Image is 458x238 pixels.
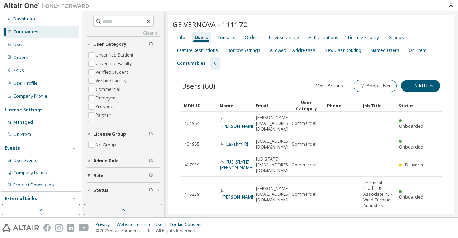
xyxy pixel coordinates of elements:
div: Cookie Consent [169,222,206,228]
label: Prospect [96,102,116,111]
span: License Group [93,131,126,137]
label: Verified Student [96,68,130,77]
div: On Prem [13,132,31,137]
span: 404985 [184,141,199,147]
div: License Usage [269,35,299,40]
div: Consumables [177,60,206,66]
a: Lakshmi RJ [226,141,248,147]
button: License Group [87,126,160,142]
button: More Actions [315,80,349,92]
span: Role [93,173,103,179]
span: 417939 [184,162,199,168]
div: Named Users [371,48,399,53]
span: Clear filter [149,42,153,47]
div: Events [5,145,20,151]
div: Privacy [96,222,117,228]
button: Role [87,168,160,184]
img: instagram.svg [55,224,63,232]
div: Phone [327,100,357,111]
div: Name [220,100,250,111]
span: [US_STATE][EMAIL_ADDRESS][DOMAIN_NAME] [256,156,292,174]
a: [PERSON_NAME] [222,194,255,200]
span: User Category [93,42,126,47]
span: Commercial [292,121,316,126]
label: Trial [96,120,106,128]
div: External Links [5,196,37,201]
span: Commercial [292,141,316,147]
label: Unverified Faculty [96,59,133,68]
label: Verified Faculty [96,77,128,85]
label: Partner [96,111,112,120]
span: Commercial [292,162,316,168]
div: Website Terms of Use [117,222,169,228]
img: linkedin.svg [67,224,74,232]
a: Clear all [87,30,160,36]
img: Altair One [4,2,93,9]
div: License Priority [348,35,379,40]
span: [PERSON_NAME][EMAIL_ADDRESS][DOMAIN_NAME] [256,115,292,132]
img: facebook.svg [43,224,51,232]
div: Info [177,35,185,40]
div: Managed [13,120,33,125]
div: User Events [13,158,38,164]
div: Companies [13,29,39,35]
div: Allowed IP Addresses [270,48,315,53]
div: Contacts [217,35,235,40]
span: Clear filter [149,158,153,164]
button: Status [87,183,160,198]
div: Job Title [363,100,393,111]
button: User Category [87,37,160,52]
div: Borrow Settings [227,48,260,53]
span: [PERSON_NAME][EMAIL_ADDRESS][DOMAIN_NAME] [256,186,292,203]
p: © 2025 Altair Engineering, Inc. All Rights Reserved. [96,228,206,234]
a: [PERSON_NAME] [222,123,255,129]
div: Orders [245,35,260,40]
span: 418239 [184,191,199,197]
span: Clear filter [149,131,153,137]
div: Email [255,100,286,111]
div: Company Events [13,170,47,176]
span: Delivered [405,162,425,168]
button: Adopt User [354,80,397,92]
span: [EMAIL_ADDRESS][DOMAIN_NAME] [256,139,292,150]
div: Dashboard [13,16,37,22]
label: No Group [96,141,117,149]
img: youtube.svg [79,224,89,232]
div: Feature Restrictions [177,48,218,53]
a: [US_STATE][PERSON_NAME] [220,159,253,171]
span: 404984 [184,121,199,126]
span: Users (60) [181,81,215,91]
div: Status [399,100,429,111]
span: GE VERNOVA - 111170 [172,19,248,29]
img: altair_logo.svg [2,224,39,232]
div: User Profile [13,81,38,86]
div: Company Profile [13,93,47,99]
span: Onboarded [399,144,423,150]
div: Authorizations [308,35,338,40]
span: Onboarded [399,123,423,129]
div: Groups [388,35,404,40]
span: Admin Role [93,158,119,164]
button: Add User [401,80,440,92]
div: License Settings [5,107,43,113]
div: Users [13,42,26,48]
span: Status [93,188,108,193]
div: SKUs [13,68,24,73]
div: Users [195,35,208,40]
span: Onboarded [399,194,423,200]
span: Commercial [292,191,316,197]
div: On Prem [409,48,427,53]
label: Employee [96,94,117,102]
span: Clear filter [149,188,153,193]
div: Orders [13,55,28,60]
label: Unverified Student [96,51,135,59]
span: Technical Leader & Associate PE - Wind Turbine Acoustics [363,180,393,209]
div: New User Routing [325,48,361,53]
span: Clear filter [149,173,153,179]
div: MDH ID [184,100,214,111]
button: Admin Role [87,153,160,169]
div: Product Downloads [13,182,54,188]
label: Commercial [96,85,122,94]
div: User Category [291,99,321,112]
